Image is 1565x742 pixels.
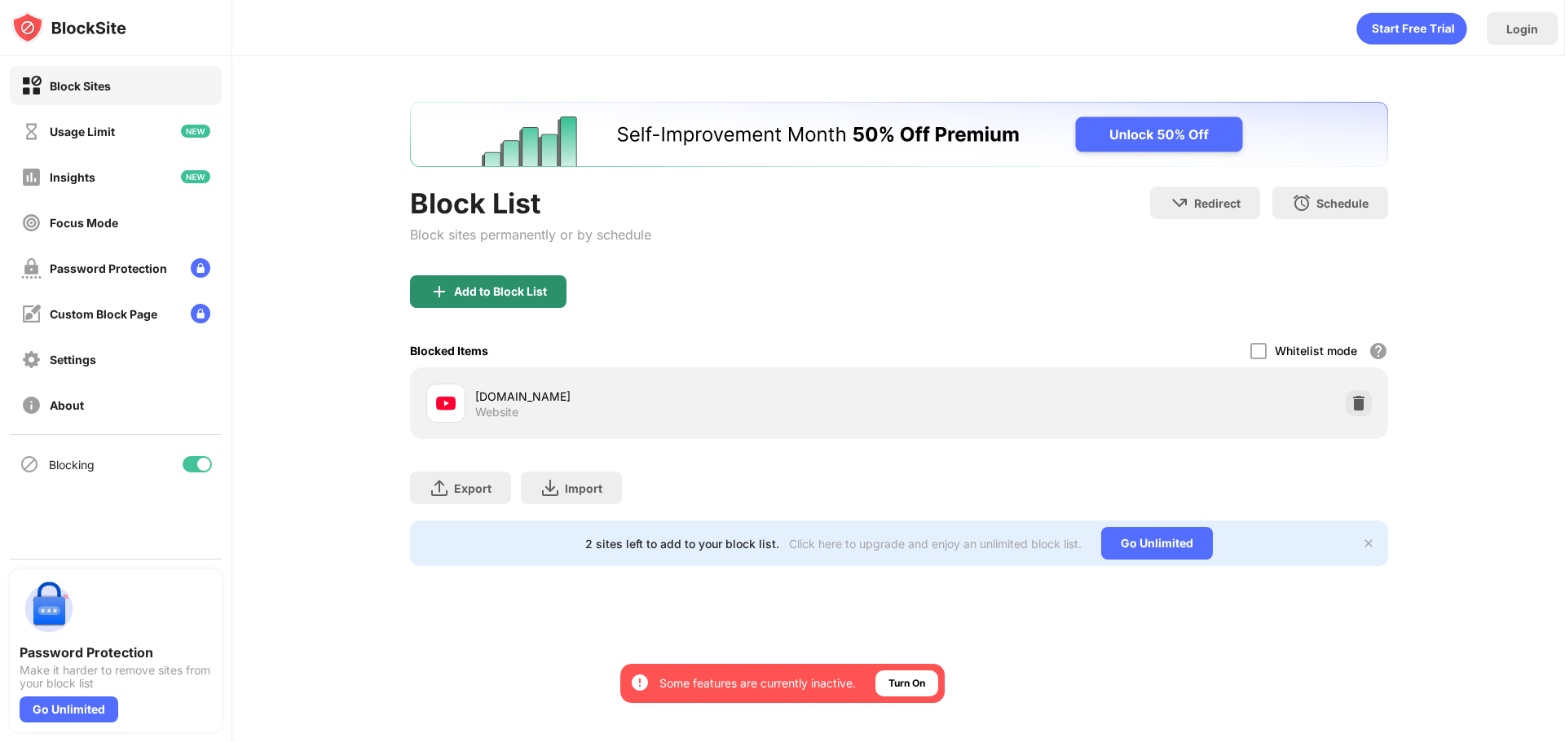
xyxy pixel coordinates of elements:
img: new-icon.svg [181,125,210,138]
div: Export [454,481,492,495]
div: 2 sites left to add to your block list. [585,537,779,551]
img: password-protection-off.svg [21,258,42,279]
div: Import [565,481,602,495]
div: Turn On [888,675,925,692]
div: Whitelist mode [1275,344,1357,358]
div: [DOMAIN_NAME] [475,388,899,405]
img: push-password-protection.svg [20,579,78,638]
div: animation [1356,12,1467,45]
img: lock-menu.svg [191,258,210,278]
div: Some features are currently inactive. [659,675,856,692]
img: about-off.svg [21,395,42,415]
img: error-circle-white.svg [630,673,650,692]
img: blocking-icon.svg [20,454,39,474]
div: Redirect [1194,196,1241,210]
div: Blocking [49,458,95,472]
div: Focus Mode [50,216,118,230]
div: Block sites permanently or by schedule [410,226,651,243]
img: focus-off.svg [21,213,42,233]
div: Block List [410,187,651,220]
img: customize-block-page-off.svg [21,304,42,324]
div: Custom Block Page [50,307,157,321]
div: Login [1506,22,1538,36]
div: Blocked Items [410,344,488,358]
div: Click here to upgrade and enjoy an unlimited block list. [789,537,1082,551]
img: time-usage-off.svg [21,121,42,142]
img: new-icon.svg [181,170,210,183]
div: Make it harder to remove sites from your block list [20,664,212,690]
img: lock-menu.svg [191,304,210,323]
img: settings-off.svg [21,349,42,370]
div: About [50,398,84,412]
div: Settings [50,353,96,367]
div: Go Unlimited [1101,527,1213,560]
img: favicons [436,393,456,413]
img: block-on.svg [21,76,42,96]
div: Add to Block List [454,285,547,298]
img: insights-off.svg [21,167,42,187]
div: Website [475,405,518,419]
div: Schedule [1316,196,1369,210]
div: Password Protection [50,261,167,275]
div: Block Sites [50,79,111,93]
img: logo-blocksite.svg [11,11,126,44]
div: Insights [50,170,95,184]
div: Usage Limit [50,125,115,138]
iframe: Banner [410,102,1388,167]
div: Go Unlimited [20,696,118,722]
div: Password Protection [20,644,212,661]
img: x-button.svg [1362,537,1375,550]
